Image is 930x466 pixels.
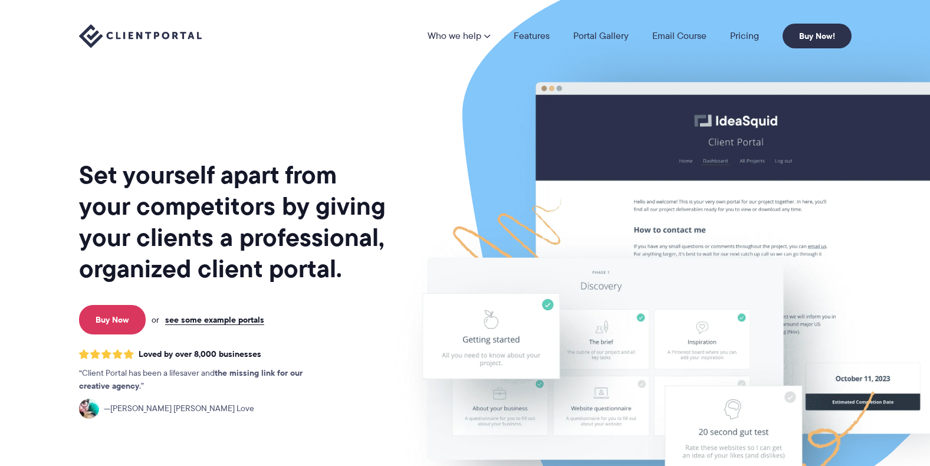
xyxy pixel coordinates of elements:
p: Client Portal has been a lifesaver and . [79,367,327,393]
a: Features [514,31,550,41]
a: Who we help [428,31,490,41]
strong: the missing link for our creative agency [79,366,303,392]
span: [PERSON_NAME] [PERSON_NAME] Love [104,402,254,415]
a: Buy Now [79,305,146,334]
a: Pricing [730,31,759,41]
span: or [152,314,159,325]
span: Loved by over 8,000 businesses [139,349,261,359]
a: Email Course [652,31,706,41]
a: Buy Now! [783,24,852,48]
h1: Set yourself apart from your competitors by giving your clients a professional, organized client ... [79,159,388,284]
a: see some example portals [165,314,264,325]
a: Portal Gallery [573,31,629,41]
